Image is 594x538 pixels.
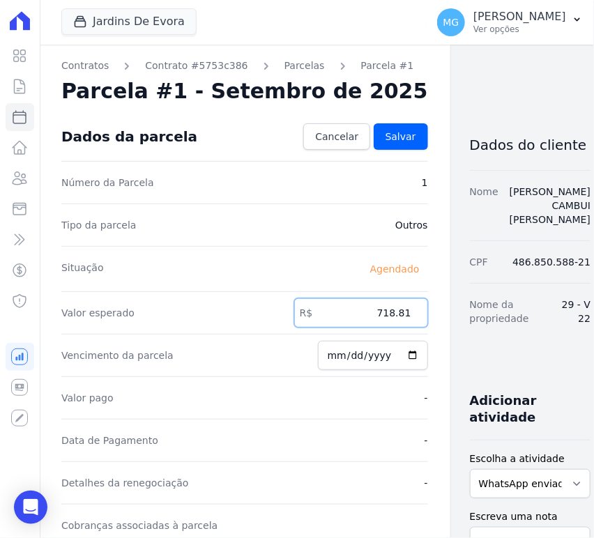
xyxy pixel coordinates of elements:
dd: - [425,476,428,490]
dt: Cobranças associadas à parcela [61,518,218,532]
a: Contrato #5753c386 [145,59,247,73]
dt: Valor esperado [61,306,135,320]
dt: Data de Pagamento [61,433,158,447]
a: Salvar [374,123,428,150]
dd: - [425,391,428,405]
dt: Valor pago [61,391,114,405]
dt: Situação [61,261,104,277]
dd: 1 [422,176,428,190]
dt: Nome [470,185,498,226]
h3: Adicionar atividade [470,392,580,426]
button: MG [PERSON_NAME] Ver opções [426,3,594,42]
span: Agendado [362,261,428,277]
div: Dados da parcela [61,128,197,145]
a: Contratos [61,59,109,73]
a: Parcelas [284,59,325,73]
label: Escreva uma nota [470,509,591,524]
dd: - [425,433,428,447]
dd: 486.850.588-21 [512,255,591,269]
dt: Nome da propriedade [470,298,547,325]
dt: CPF [470,255,488,269]
a: [PERSON_NAME] CAMBUI [PERSON_NAME] [510,186,591,225]
p: Ver opções [473,24,566,35]
h3: Dados do cliente [470,137,591,153]
button: Jardins De Evora [61,8,197,35]
dt: Detalhes da renegociação [61,476,189,490]
span: MG [443,17,459,27]
dt: Número da Parcela [61,176,154,190]
dd: Outros [395,218,428,232]
span: Cancelar [315,130,358,144]
dt: Tipo da parcela [61,218,137,232]
p: [PERSON_NAME] [473,10,566,24]
div: Open Intercom Messenger [14,491,47,524]
span: Salvar [386,130,416,144]
dt: Vencimento da parcela [61,348,174,362]
dd: 29 - V 22 [558,298,591,325]
h2: Parcela #1 - Setembro de 2025 [61,79,428,104]
label: Escolha a atividade [470,452,591,466]
a: Cancelar [303,123,370,150]
nav: Breadcrumb [61,59,428,73]
a: Parcela #1 [361,59,414,73]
